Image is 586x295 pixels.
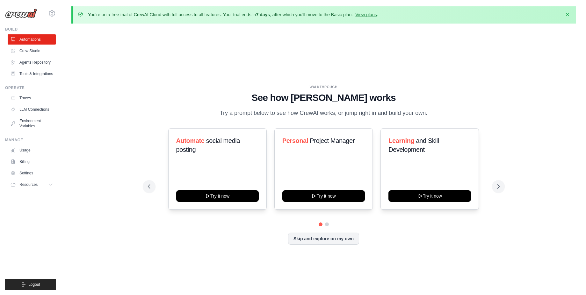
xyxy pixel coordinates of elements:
span: Logout [28,282,40,287]
button: Try it now [388,190,471,202]
a: Billing [8,157,56,167]
span: Learning [388,137,414,144]
p: Try a prompt below to see how CrewAI works, or jump right in and build your own. [217,109,431,118]
button: Logout [5,279,56,290]
a: Tools & Integrations [8,69,56,79]
a: Agents Repository [8,57,56,67]
a: LLM Connections [8,104,56,115]
p: You're on a free trial of CrewAI Cloud with full access to all features. Your trial ends in , aft... [88,11,378,18]
span: Automate [176,137,205,144]
img: Logo [5,9,37,18]
button: Skip and explore on my own [288,233,359,245]
a: Traces [8,93,56,103]
a: View plans [355,12,377,17]
span: Resources [19,182,38,187]
span: and Skill Development [388,137,439,153]
button: Try it now [176,190,259,202]
a: Automations [8,34,56,45]
div: Manage [5,137,56,143]
a: Settings [8,168,56,178]
div: Operate [5,85,56,90]
strong: 7 days [256,12,270,17]
span: social media posting [176,137,240,153]
a: Usage [8,145,56,155]
div: WALKTHROUGH [148,85,500,89]
a: Environment Variables [8,116,56,131]
button: Try it now [282,190,365,202]
span: Project Manager [310,137,355,144]
a: Crew Studio [8,46,56,56]
h1: See how [PERSON_NAME] works [148,92,500,103]
span: Personal [282,137,308,144]
div: Build [5,27,56,32]
button: Resources [8,179,56,190]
